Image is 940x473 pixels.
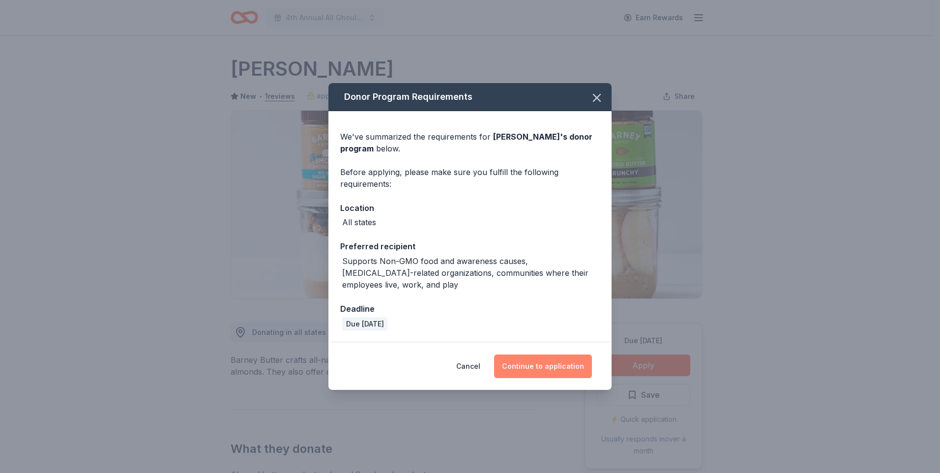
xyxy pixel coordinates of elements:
[340,240,600,253] div: Preferred recipient
[340,166,600,190] div: Before applying, please make sure you fulfill the following requirements:
[340,131,600,154] div: We've summarized the requirements for below.
[342,216,376,228] div: All states
[328,83,612,111] div: Donor Program Requirements
[340,202,600,214] div: Location
[494,355,592,378] button: Continue to application
[456,355,480,378] button: Cancel
[342,317,388,331] div: Due [DATE]
[342,255,600,291] div: Supports Non-GMO food and awareness causes, [MEDICAL_DATA]-related organizations, communities whe...
[340,302,600,315] div: Deadline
